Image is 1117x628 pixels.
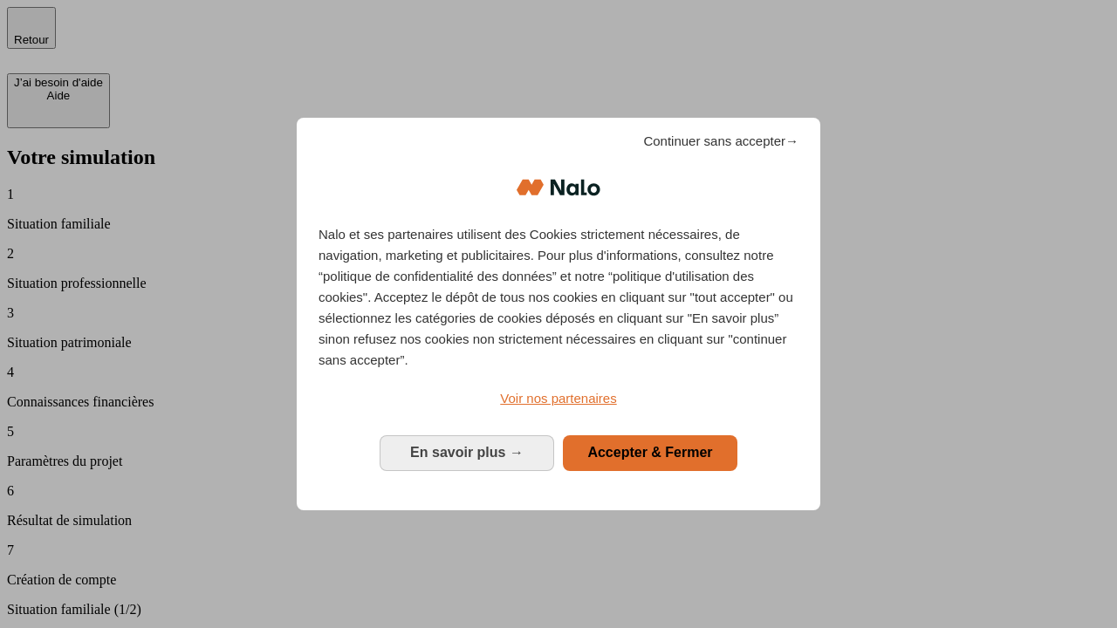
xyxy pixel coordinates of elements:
span: Voir nos partenaires [500,391,616,406]
div: Bienvenue chez Nalo Gestion du consentement [297,118,820,509]
span: Continuer sans accepter→ [643,131,798,152]
p: Nalo et ses partenaires utilisent des Cookies strictement nécessaires, de navigation, marketing e... [319,224,798,371]
span: En savoir plus → [410,445,524,460]
a: Voir nos partenaires [319,388,798,409]
button: Accepter & Fermer: Accepter notre traitement des données et fermer [563,435,737,470]
button: En savoir plus: Configurer vos consentements [380,435,554,470]
span: Accepter & Fermer [587,445,712,460]
img: Logo [517,161,600,214]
